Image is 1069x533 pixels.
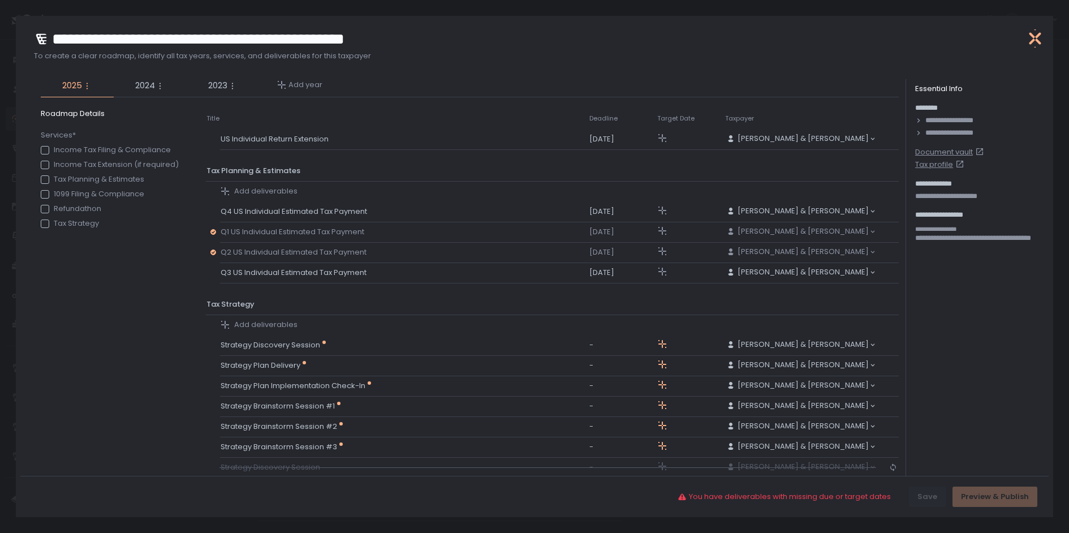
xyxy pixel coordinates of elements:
[726,237,727,238] input: Search for option
[726,431,727,432] input: Search for option
[725,247,876,258] div: Search for option
[206,109,220,129] th: Title
[206,299,255,310] span: Tax Strategy
[221,227,369,237] span: Q1 US Individual Estimated Tax Payment
[726,350,727,351] input: Search for option
[206,165,300,176] span: Tax Planning & Estimates
[726,390,727,392] input: Search for option
[221,134,333,144] span: US Individual Return Extension
[738,267,869,277] span: [PERSON_NAME] & [PERSON_NAME]
[277,80,322,90] button: Add year
[738,401,869,411] span: [PERSON_NAME] & [PERSON_NAME]
[34,51,1017,61] span: To create a clear roadmap, identify all tax years, services, and deliverables for this taxpayer
[221,401,339,411] span: Strategy Brainstorm Session #1
[726,144,727,145] input: Search for option
[589,109,657,129] th: Deadline
[725,267,876,278] div: Search for option
[589,263,657,283] td: [DATE]
[738,247,869,257] span: [PERSON_NAME] & [PERSON_NAME]
[738,206,869,216] span: [PERSON_NAME] & [PERSON_NAME]
[221,207,372,217] span: Q4 US Individual Estimated Tax Payment
[221,422,342,432] span: Strategy Brainstorm Session #2
[725,360,876,371] div: Search for option
[689,492,891,502] span: You have deliverables with missing due or target dates
[589,201,657,222] td: [DATE]
[725,206,876,217] div: Search for option
[915,147,1044,157] a: Document vault
[915,84,1044,94] div: Essential Info
[738,441,869,452] span: [PERSON_NAME] & [PERSON_NAME]
[726,277,727,278] input: Search for option
[726,216,727,217] input: Search for option
[589,355,657,376] td: -
[221,247,371,257] span: Q2 US Individual Estimated Tax Payment
[738,226,869,237] span: [PERSON_NAME] & [PERSON_NAME]
[725,226,876,238] div: Search for option
[726,452,727,453] input: Search for option
[726,370,727,371] input: Search for option
[725,380,876,392] div: Search for option
[234,320,298,330] span: Add deliverables
[135,79,155,92] span: 2024
[221,442,342,452] span: Strategy Brainstorm Session #3
[738,134,869,144] span: [PERSON_NAME] & [PERSON_NAME]
[589,335,657,355] td: -
[234,186,298,196] span: Add deliverables
[589,437,657,457] td: -
[726,472,727,473] input: Search for option
[589,376,657,396] td: -
[221,462,325,472] span: Strategy Discovery Session
[221,268,371,278] span: Q3 US Individual Estimated Tax Payment
[589,242,657,263] td: [DATE]
[726,411,727,412] input: Search for option
[41,109,183,119] span: Roadmap Details
[726,257,727,258] input: Search for option
[725,401,876,412] div: Search for option
[915,160,1044,170] a: Tax profile
[589,416,657,437] td: -
[657,109,725,129] th: Target Date
[738,360,869,370] span: [PERSON_NAME] & [PERSON_NAME]
[208,79,227,92] span: 2023
[725,462,876,473] div: Search for option
[725,109,876,129] th: Taxpayer
[221,360,305,371] span: Strategy Plan Delivery
[738,339,869,350] span: [PERSON_NAME] & [PERSON_NAME]
[589,129,657,149] td: [DATE]
[41,130,179,140] span: Services*
[589,457,657,478] td: -
[62,79,82,92] span: 2025
[725,441,876,453] div: Search for option
[725,421,876,432] div: Search for option
[738,380,869,390] span: [PERSON_NAME] & [PERSON_NAME]
[221,340,325,350] span: Strategy Discovery Session
[725,134,876,145] div: Search for option
[221,381,370,391] span: Strategy Plan Implementation Check-In
[589,396,657,416] td: -
[725,339,876,351] div: Search for option
[738,421,869,431] span: [PERSON_NAME] & [PERSON_NAME]
[738,462,869,472] span: [PERSON_NAME] & [PERSON_NAME]
[589,222,657,242] td: [DATE]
